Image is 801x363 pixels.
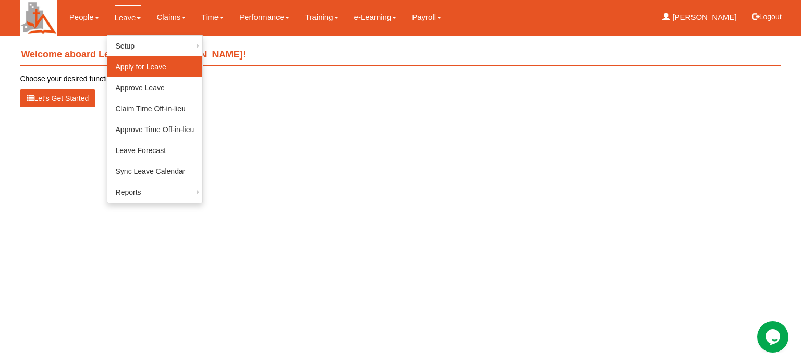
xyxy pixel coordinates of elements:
a: [PERSON_NAME] [662,5,737,29]
img: H+Cupd5uQsr4AAAAAElFTkSuQmCC [20,1,57,36]
a: Leave [115,5,141,30]
a: Approve Leave [107,77,203,98]
a: Training [305,5,338,29]
a: Setup [107,36,203,56]
a: Leave Forecast [107,140,203,161]
button: Logout [745,4,789,29]
p: Choose your desired function from the menu above. [20,74,781,84]
iframe: chat widget [757,321,791,353]
a: Claim Time Off-in-lieu [107,98,203,119]
button: Let’s Get Started [20,89,95,107]
a: Approve Time Off-in-lieu [107,119,203,140]
h4: Welcome aboard Learn Anchor, [PERSON_NAME]! [20,44,781,66]
a: Claims [156,5,186,29]
a: Apply for Leave [107,56,203,77]
a: Time [201,5,224,29]
a: People [69,5,99,29]
a: Sync Leave Calendar [107,161,203,182]
a: e-Learning [354,5,397,29]
a: Performance [239,5,289,29]
a: Payroll [412,5,441,29]
a: Reports [107,182,203,203]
